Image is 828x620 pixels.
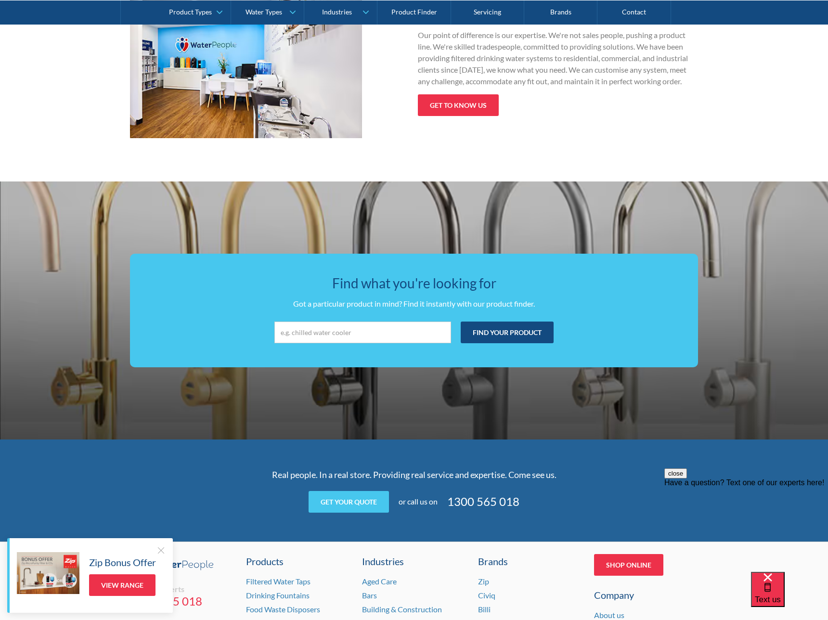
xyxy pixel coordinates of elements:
p: Real people. In a real store. Providing real service and expertise. Come see us. [226,468,602,481]
h3: Find what you're looking for [149,273,679,293]
a: Billi [478,605,491,614]
a: Food Waste Disposers [246,605,320,614]
a: Aged Care [362,577,397,586]
a: View Range [89,574,155,596]
iframe: podium webchat widget bubble [751,572,828,620]
a: Shop Online [594,554,663,576]
a: Civiq [478,591,495,600]
p: Got a particular product in mind? Find it instantly with our product finder. [149,298,679,310]
input: Find your product [461,322,554,343]
div: Product Types [169,8,212,16]
a: Drinking Fountains [246,591,310,600]
a: Filtered Water Taps [246,577,310,586]
div: Industries [322,8,352,16]
div: or call us on [399,496,438,507]
div: Brands [478,554,582,568]
a: 1300 565 018 [447,493,519,510]
a: Get to know us [418,94,499,116]
a: Industries [362,554,466,568]
a: Bars [362,591,377,600]
a: Get your quote [309,491,389,513]
p: Our point of difference is our expertise. We're not sales people, pushing a product line. We're s... [418,29,698,87]
a: Building & Construction [362,605,442,614]
div: Call the experts [130,584,234,594]
img: Zip Bonus Offer [17,552,79,594]
a: Zip [478,577,489,586]
div: Company [594,588,698,602]
h5: Zip Bonus Offer [89,555,156,569]
div: Water Types [246,8,282,16]
iframe: podium webchat widget prompt [664,468,828,584]
a: 1300 565 018 [130,594,234,608]
input: e.g. chilled water cooler [274,322,451,343]
a: Products [246,554,350,568]
a: About us [594,610,624,620]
